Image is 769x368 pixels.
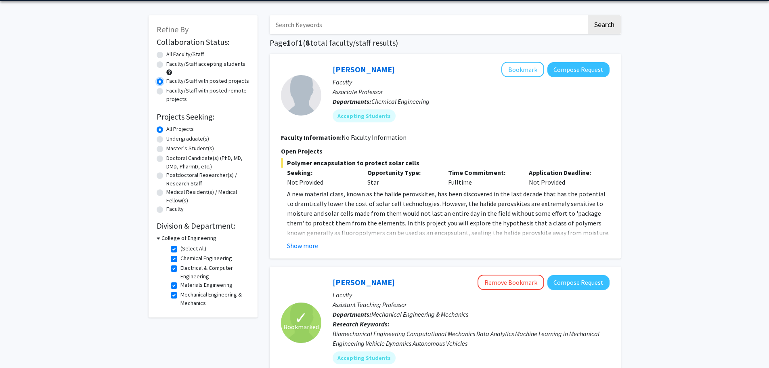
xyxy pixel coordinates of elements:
[547,62,610,77] button: Compose Request to Aaron Fafarman
[180,290,247,307] label: Mechanical Engineering & Mechanics
[166,171,249,188] label: Postdoctoral Researcher(s) / Research Staff
[287,189,610,257] p: A new material class, known as the halide perovskites, has been discovered in the last decade tha...
[287,38,291,48] span: 1
[294,314,308,322] span: ✓
[157,24,189,34] span: Refine By
[306,38,310,48] span: 8
[180,244,206,253] label: (Select All)
[361,168,442,187] div: Star
[333,300,610,309] p: Assistant Teaching Professor
[166,125,194,133] label: All Projects
[588,15,621,34] button: Search
[161,234,216,242] h3: College of Engineering
[371,310,468,318] span: Mechanical Engineering & Mechanics
[448,168,517,177] p: Time Commitment:
[157,37,249,47] h2: Collaboration Status:
[478,275,544,290] button: Remove Bookmark
[371,97,430,105] span: Chemical Engineering
[180,254,232,263] label: Chemical Engineering
[166,205,184,213] label: Faculty
[367,168,436,177] p: Opportunity Type:
[333,277,395,287] a: [PERSON_NAME]
[333,320,390,328] b: Research Keywords:
[166,86,249,103] label: Faculty/Staff with posted remote projects
[333,64,395,74] a: [PERSON_NAME]
[166,188,249,205] label: Medical Resident(s) / Medical Fellow(s)
[342,133,407,141] span: No Faculty Information
[287,168,356,177] p: Seeking:
[333,109,396,122] mat-chip: Accepting Students
[501,62,544,77] button: Add Aaron Fafarman to Bookmarks
[166,154,249,171] label: Doctoral Candidate(s) (PhD, MD, DMD, PharmD, etc.)
[333,310,371,318] b: Departments:
[529,168,597,177] p: Application Deadline:
[166,77,249,85] label: Faculty/Staff with posted projects
[281,133,342,141] b: Faculty Information:
[283,322,319,332] span: Bookmarked
[270,38,621,48] h1: Page of ( total faculty/staff results)
[281,146,610,156] p: Open Projects
[547,275,610,290] button: Compose Request to Dimitrios Fafalis
[157,112,249,122] h2: Projects Seeking:
[180,281,233,289] label: Materials Engineering
[298,38,303,48] span: 1
[270,15,587,34] input: Search Keywords
[166,144,214,153] label: Master's Student(s)
[6,332,34,362] iframe: Chat
[281,158,610,168] span: Polymer encapsulation to protect solar cells
[333,77,610,87] p: Faculty
[157,221,249,231] h2: Division & Department:
[166,50,204,59] label: All Faculty/Staff
[287,177,356,187] div: Not Provided
[333,97,371,105] b: Departments:
[287,241,318,250] button: Show more
[333,351,396,364] mat-chip: Accepting Students
[523,168,603,187] div: Not Provided
[166,135,209,143] label: Undergraduate(s)
[333,290,610,300] p: Faculty
[333,87,610,97] p: Associate Professor
[180,264,247,281] label: Electrical & Computer Engineering
[166,60,245,68] label: Faculty/Staff accepting students
[442,168,523,187] div: Fulltime
[333,329,610,348] div: Biomechanical Engineering Computational Mechanics Data Analytics Machine Learning in Mechanical E...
